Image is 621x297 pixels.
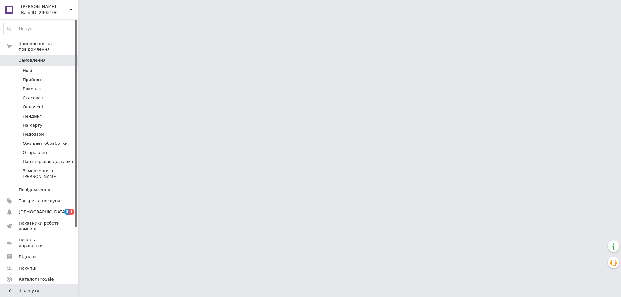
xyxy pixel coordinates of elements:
span: Каталог ProSale [19,276,54,282]
span: Відгуки [19,254,36,260]
span: Замовлення [19,58,46,63]
span: Ожидает обработки [23,141,68,146]
span: Замовлення та повідомлення [19,41,78,52]
span: Повідомлення [19,187,50,193]
span: 3 [64,209,70,215]
div: Ваш ID: 2903106 [21,10,78,16]
input: Пошук [4,23,76,35]
span: На карту [23,122,42,128]
span: Оплачені [23,104,43,110]
span: 3 [69,209,74,215]
span: Скасовані [23,95,45,101]
span: Покупці [19,265,36,271]
span: Недозвон [23,132,44,137]
span: [DEMOGRAPHIC_DATA] [19,209,67,215]
span: Показники роботи компанії [19,220,60,232]
span: Партнёрская доставка [23,159,73,164]
span: Товари та послуги [19,198,60,204]
span: Виконані [23,86,43,92]
span: Лендинг [23,113,42,119]
span: Замовлення з [PERSON_NAME] [23,168,76,180]
span: Прийняті [23,77,43,83]
span: Отправлен [23,150,47,155]
span: БІО Трейдінг [21,4,70,10]
span: Панель управління [19,237,60,249]
span: Нові [23,68,32,74]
